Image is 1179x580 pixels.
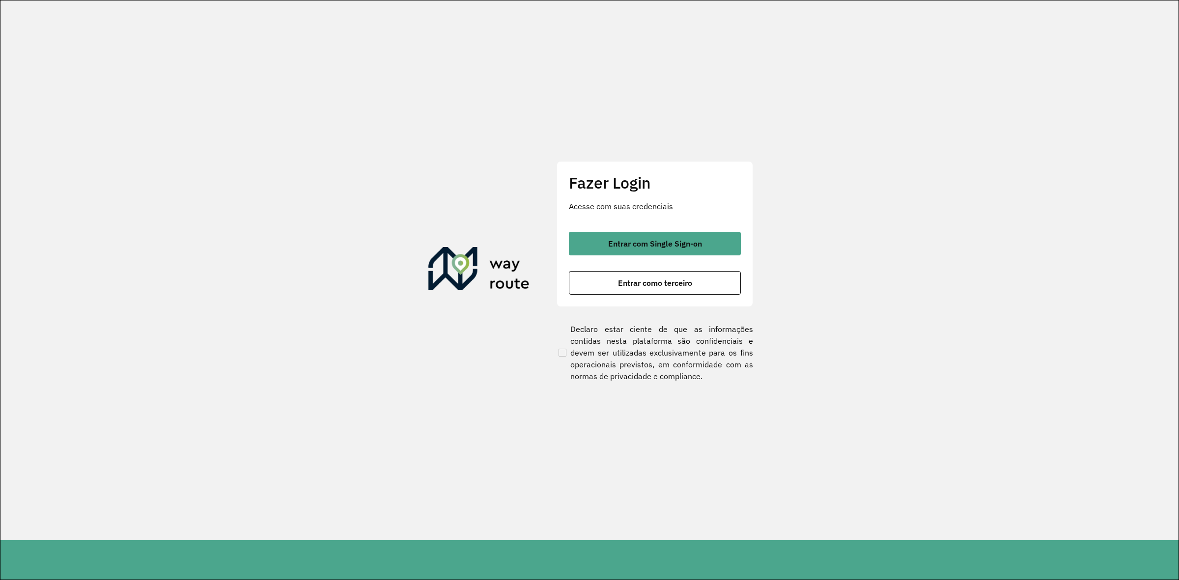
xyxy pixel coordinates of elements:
button: button [569,271,741,295]
p: Acesse com suas credenciais [569,200,741,212]
span: Entrar com Single Sign-on [608,240,702,248]
span: Entrar como terceiro [618,279,692,287]
button: button [569,232,741,255]
img: Roteirizador AmbevTech [428,247,530,294]
h2: Fazer Login [569,173,741,192]
label: Declaro estar ciente de que as informações contidas nesta plataforma são confidenciais e devem se... [557,323,753,382]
